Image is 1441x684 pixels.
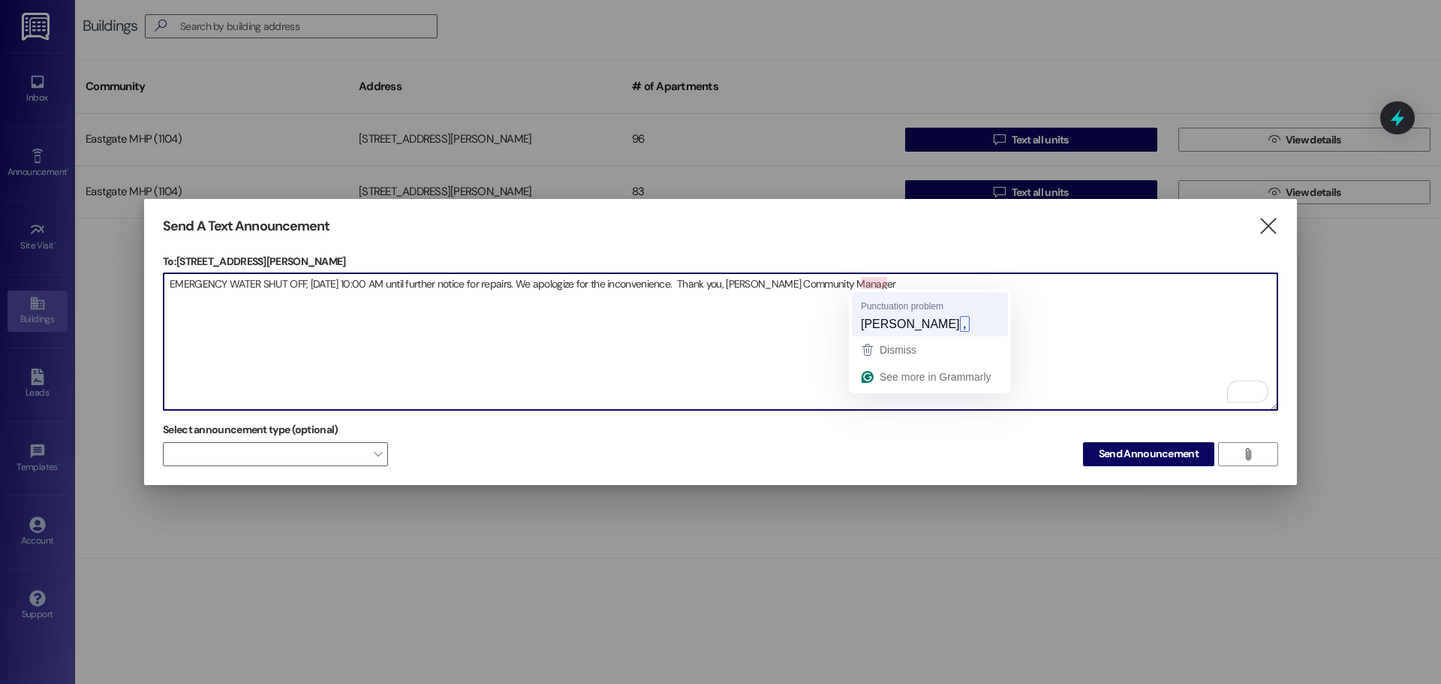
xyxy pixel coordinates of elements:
[1242,448,1253,460] i: 
[163,418,338,441] label: Select announcement type (optional)
[163,254,1278,269] p: To: [STREET_ADDRESS][PERSON_NAME]
[1099,446,1199,462] span: Send Announcement
[163,218,329,235] h3: Send A Text Announcement
[163,273,1278,411] div: To enrich screen reader interactions, please activate Accessibility in Grammarly extension settings
[1258,218,1278,234] i: 
[1083,442,1214,466] button: Send Announcement
[164,273,1277,410] textarea: To enrich screen reader interactions, please activate Accessibility in Grammarly extension settings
